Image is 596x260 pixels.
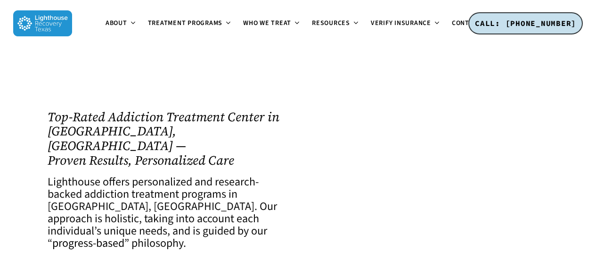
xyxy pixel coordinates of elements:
[148,18,223,28] span: Treatment Programs
[237,20,306,27] a: Who We Treat
[312,18,350,28] span: Resources
[142,20,238,27] a: Treatment Programs
[100,20,142,27] a: About
[371,18,431,28] span: Verify Insurance
[243,18,291,28] span: Who We Treat
[365,20,446,27] a: Verify Insurance
[306,20,365,27] a: Resources
[475,18,576,28] span: CALL: [PHONE_NUMBER]
[48,110,288,168] h1: Top-Rated Addiction Treatment Center in [GEOGRAPHIC_DATA], [GEOGRAPHIC_DATA] — Proven Results, Pe...
[48,176,288,250] h4: Lighthouse offers personalized and research-backed addiction treatment programs in [GEOGRAPHIC_DA...
[13,10,72,36] img: Lighthouse Recovery Texas
[452,18,481,28] span: Contact
[446,20,496,27] a: Contact
[106,18,127,28] span: About
[52,235,124,252] a: progress-based
[468,12,583,35] a: CALL: [PHONE_NUMBER]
